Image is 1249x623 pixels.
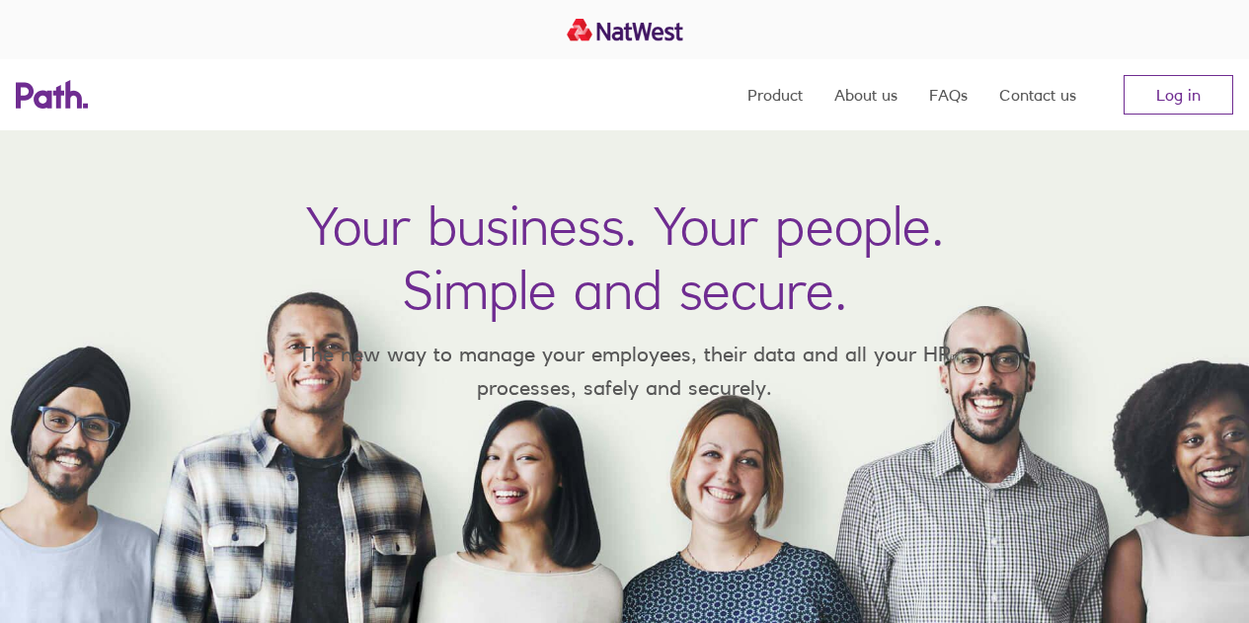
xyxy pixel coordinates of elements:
a: Contact us [999,59,1076,130]
a: About us [834,59,898,130]
p: The new way to manage your employees, their data and all your HR processes, safely and securely. [270,338,980,404]
a: Log in [1124,75,1233,115]
a: Product [747,59,803,130]
h1: Your business. Your people. Simple and secure. [306,194,944,322]
a: FAQs [929,59,968,130]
